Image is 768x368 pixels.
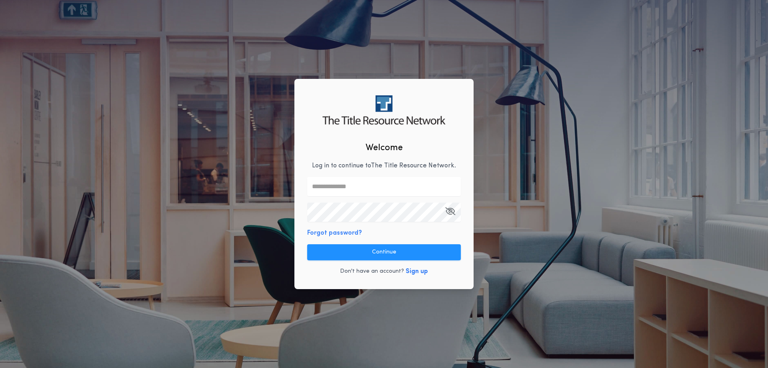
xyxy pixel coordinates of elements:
[322,95,445,125] img: logo
[307,228,362,238] button: Forgot password?
[340,267,404,275] p: Don't have an account?
[406,267,428,276] button: Sign up
[366,141,403,155] h2: Welcome
[312,161,456,171] p: Log in to continue to The Title Resource Network .
[307,244,461,260] button: Continue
